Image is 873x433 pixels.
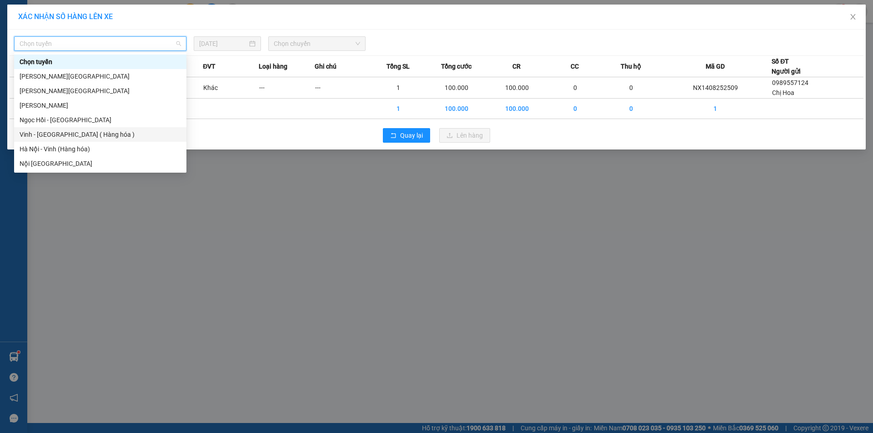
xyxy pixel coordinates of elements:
[390,132,396,139] span: rollback
[22,39,91,70] span: [GEOGRAPHIC_DATA], [GEOGRAPHIC_DATA] ↔ [GEOGRAPHIC_DATA]
[772,56,801,76] div: Số ĐT Người gửi
[20,71,181,81] div: [PERSON_NAME][GEOGRAPHIC_DATA]
[14,127,186,142] div: Vinh - Hà Nội ( Hàng hóa )
[14,156,186,171] div: Nội Tỉnh Vinh
[849,13,857,20] span: close
[315,77,371,99] td: ---
[20,100,181,110] div: [PERSON_NAME]
[371,99,426,119] td: 1
[20,57,181,67] div: Chọn tuyến
[20,129,181,139] div: Vinh - [GEOGRAPHIC_DATA] ( Hàng hóa )
[14,55,186,69] div: Chọn tuyến
[547,77,603,99] td: 0
[426,77,487,99] td: 100.000
[603,99,659,119] td: 0
[487,99,547,119] td: 100.000
[512,61,521,71] span: CR
[439,128,490,143] button: uploadLên hàng
[621,61,641,71] span: Thu hộ
[659,99,772,119] td: 1
[383,128,430,143] button: rollbackQuay lại
[20,144,181,154] div: Hà Nội - Vinh (Hàng hóa)
[274,37,360,50] span: Chọn chuyến
[199,39,247,49] input: 14/08/2025
[400,130,423,140] span: Quay lại
[20,115,181,125] div: Ngọc Hồi - [GEOGRAPHIC_DATA]
[487,77,547,99] td: 100.000
[259,77,315,99] td: ---
[772,79,808,86] span: 0989557124
[571,61,579,71] span: CC
[5,49,21,94] img: logo
[203,61,216,71] span: ĐVT
[426,99,487,119] td: 100.000
[603,77,659,99] td: 0
[259,61,287,71] span: Loại hàng
[547,99,603,119] td: 0
[20,159,181,169] div: Nội [GEOGRAPHIC_DATA]
[371,77,426,99] td: 1
[203,77,259,99] td: Khác
[20,86,181,96] div: [PERSON_NAME][GEOGRAPHIC_DATA]
[772,89,794,96] span: Chị Hoa
[14,84,186,98] div: Mỹ Đình - Gia Lâm
[659,77,772,99] td: NX1408252509
[25,7,90,37] strong: CHUYỂN PHÁT NHANH AN PHÚ QUÝ
[14,113,186,127] div: Ngọc Hồi - Mỹ Đình
[20,37,181,50] span: Chọn tuyến
[315,61,336,71] span: Ghi chú
[706,61,725,71] span: Mã GD
[14,69,186,84] div: Gia Lâm - Mỹ Đình
[14,142,186,156] div: Hà Nội - Vinh (Hàng hóa)
[386,61,410,71] span: Tổng SL
[14,98,186,113] div: Mỹ Đình - Ngọc Hồi
[840,5,866,30] button: Close
[18,12,113,21] span: XÁC NHẬN SỐ HÀNG LÊN XE
[441,61,472,71] span: Tổng cước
